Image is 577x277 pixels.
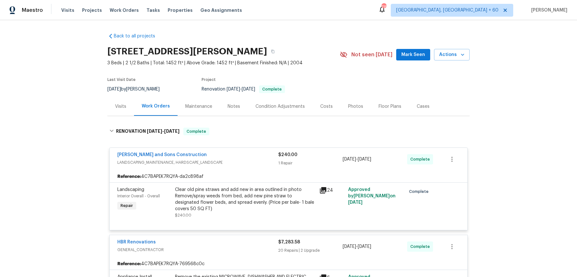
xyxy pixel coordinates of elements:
[396,7,498,13] span: [GEOGRAPHIC_DATA], [GEOGRAPHIC_DATA] + 60
[146,8,160,12] span: Tasks
[61,7,74,13] span: Visits
[320,103,333,110] div: Costs
[107,78,136,82] span: Last Visit Date
[255,103,305,110] div: Condition Adjustments
[267,46,279,57] button: Copy Address
[278,153,297,157] span: $240.00
[227,87,255,91] span: -
[107,121,470,142] div: RENOVATION [DATE]-[DATE]Complete
[343,244,356,249] span: [DATE]
[147,129,162,133] span: [DATE]
[118,202,136,209] span: Repair
[358,157,371,162] span: [DATE]
[117,261,141,267] b: Reference:
[381,4,386,10] div: 715
[110,171,467,182] div: 4C7BAPEK7RQYA-da2c898af
[401,51,425,59] span: Mark Seen
[278,247,343,254] div: 20 Repairs | 2 Upgrade
[82,7,102,13] span: Projects
[202,78,216,82] span: Project
[343,156,371,162] span: -
[439,51,464,59] span: Actions
[110,7,139,13] span: Work Orders
[107,85,167,93] div: by [PERSON_NAME]
[142,103,170,109] div: Work Orders
[184,128,209,135] span: Complete
[417,103,430,110] div: Cases
[117,240,156,244] a: HBR Renovations
[117,247,278,253] span: GENERAL_CONTRACTOR
[410,243,432,250] span: Complete
[202,87,285,91] span: Renovation
[117,153,207,157] a: [PERSON_NAME] and Sons Construction
[117,173,141,180] b: Reference:
[175,213,191,217] span: $240.00
[117,194,160,198] span: Interior Overall - Overall
[107,33,169,39] a: Back to all projects
[343,243,371,250] span: -
[348,103,363,110] div: Photos
[379,103,401,110] div: Floor Plans
[22,7,43,13] span: Maestro
[110,258,467,270] div: 4C7BAPEK7RQYA-769568c0c
[278,240,300,244] span: $7,283.58
[358,244,371,249] span: [DATE]
[278,160,343,166] div: 1 Repair
[115,103,126,110] div: Visits
[242,87,255,91] span: [DATE]
[343,157,356,162] span: [DATE]
[200,7,242,13] span: Geo Assignments
[107,87,121,91] span: [DATE]
[117,187,144,192] span: Landscaping
[107,48,267,55] h2: [STREET_ADDRESS][PERSON_NAME]
[529,7,567,13] span: [PERSON_NAME]
[117,159,278,166] span: LANDSCAPING_MAINTENANCE, HARDSCAPE_LANDSCAPE
[348,200,363,205] span: [DATE]
[396,49,430,61] button: Mark Seen
[410,156,432,162] span: Complete
[434,49,470,61] button: Actions
[175,186,315,212] div: Clear old pine straws and add new in area outlined in photo Remove/spray weeds from bed, add new ...
[260,87,284,91] span: Complete
[185,103,212,110] div: Maintenance
[147,129,180,133] span: -
[107,60,340,66] span: 3 Beds | 2 1/2 Baths | Total: 1452 ft² | Above Grade: 1452 ft² | Basement Finished: N/A | 2004
[227,87,240,91] span: [DATE]
[348,187,396,205] span: Approved by [PERSON_NAME] on
[168,7,193,13] span: Properties
[116,128,180,135] h6: RENOVATION
[164,129,180,133] span: [DATE]
[351,51,392,58] span: Not seen [DATE]
[228,103,240,110] div: Notes
[319,186,344,194] div: 24
[409,188,431,195] span: Complete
